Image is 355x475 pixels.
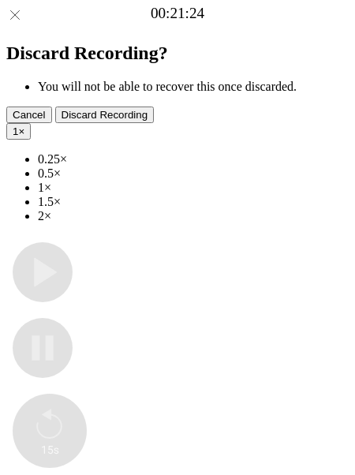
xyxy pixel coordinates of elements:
li: You will not be able to recover this once discarded. [38,80,349,94]
li: 1× [38,181,349,195]
button: 1× [6,123,31,140]
li: 0.25× [38,152,349,166]
li: 2× [38,209,349,223]
button: Discard Recording [55,107,155,123]
button: Cancel [6,107,52,123]
a: 00:21:24 [151,5,204,22]
h2: Discard Recording? [6,43,349,64]
li: 0.5× [38,166,349,181]
li: 1.5× [38,195,349,209]
span: 1 [13,125,18,137]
